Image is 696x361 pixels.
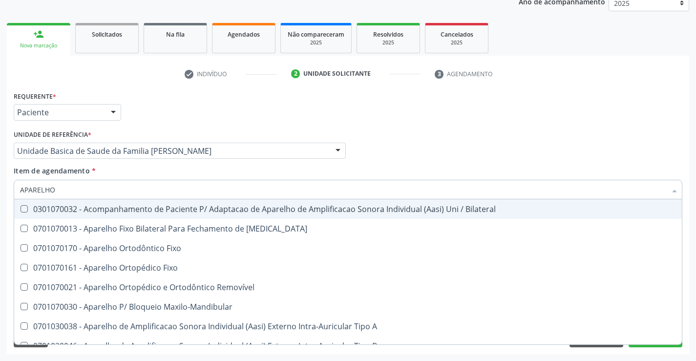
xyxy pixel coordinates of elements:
div: 2025 [288,39,344,46]
div: Nova marcação [14,42,63,49]
span: Solicitados [92,30,122,39]
div: 0701070030 - Aparelho P/ Bloqueio Maxilo-Mandibular [20,303,676,311]
label: Requerente [14,89,56,104]
span: Unidade Basica de Saude da Familia [PERSON_NAME] [17,146,326,156]
span: Não compareceram [288,30,344,39]
div: 0301070032 - Acompanhamento de Paciente P/ Adaptacao de Aparelho de Amplificacao Sonora Individua... [20,205,676,213]
div: 0701070161 - Aparelho Ortopédico Fixo [20,264,676,272]
span: Agendados [228,30,260,39]
span: Cancelados [441,30,473,39]
label: Unidade de referência [14,127,91,143]
span: Item de agendamento [14,166,90,175]
div: 0701030038 - Aparelho de Amplificacao Sonora Individual (Aasi) Externo Intra-Auricular Tipo A [20,322,676,330]
div: 0701070170 - Aparelho Ortodôntico Fixo [20,244,676,252]
div: 0701070013 - Aparelho Fixo Bilateral Para Fechamento de [MEDICAL_DATA] [20,225,676,233]
span: Resolvidos [373,30,403,39]
div: 2025 [432,39,481,46]
div: 0701030046 - Aparelho de Amplificacao Sonora Individual (Aasi) Externo Intra-Auricular Tipo B [20,342,676,350]
div: 2 [291,69,300,78]
span: Na fila [166,30,185,39]
div: person_add [33,29,44,40]
div: Unidade solicitante [303,69,371,78]
div: 0701070021 - Aparelho Ortopédico e Ortodôntico Removível [20,283,676,291]
div: 2025 [364,39,413,46]
span: Paciente [17,107,101,117]
input: Buscar por procedimentos [20,180,666,199]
